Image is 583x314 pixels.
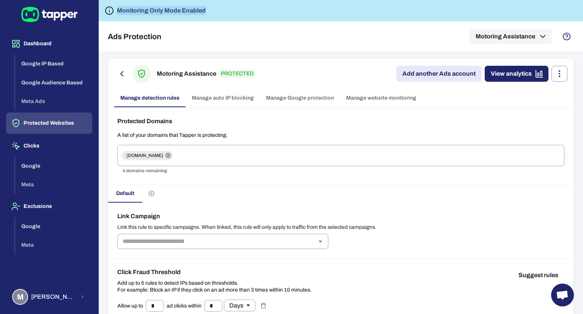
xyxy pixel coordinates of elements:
span: Default [116,190,134,197]
h6: Protected Domains [117,117,564,126]
a: Exclusions [6,203,92,209]
span: [DOMAIN_NAME] [122,152,168,159]
button: Dashboard [6,33,92,54]
button: Suggest rules [512,268,564,283]
button: Google [15,157,92,176]
button: Google Audience Based [15,73,92,92]
a: Protected Websites [6,119,92,126]
a: Google [15,222,92,229]
h6: Motoring Assistance [157,69,216,78]
p: Add up to 5 rules to detect IPs based on thresholds. For example: Block an IP if they click on an... [117,280,312,293]
h5: Ads Protection [108,32,161,41]
a: Manage Google protection [260,89,340,107]
p: PROTECTED [219,70,255,78]
div: [DOMAIN_NAME] [122,151,173,160]
div: Open chat [551,284,574,306]
svg: Tapper is not blocking any fraudulent activity for this domain [105,6,114,15]
a: View analytics [485,66,548,82]
a: Dashboard [6,40,92,46]
a: Google [15,162,92,168]
p: 4 domains remaining [123,167,559,175]
button: Motoring Assistance [470,29,552,44]
button: M[PERSON_NAME] [PERSON_NAME] [6,286,92,308]
a: Google IP Based [15,60,92,67]
h6: Link Campaign [117,212,564,221]
a: Manage detection rules [114,89,186,107]
a: Manage website monitoring [340,89,422,107]
p: A list of your domains that Tapper is protecting. [117,132,564,139]
button: Google [15,217,92,236]
div: M [12,289,28,305]
h6: Click Fraud Threshold [117,268,312,277]
a: Google Audience Based [15,79,92,85]
p: Link this rule to specific campaigns. When linked, this rule will only apply to traffic from the ... [117,224,564,231]
button: Google IP Based [15,54,92,73]
a: Clicks [6,142,92,149]
button: Protected Websites [6,113,92,134]
button: Create custom rules [142,184,161,203]
h6: Monitoring Only Mode Enabled [117,6,206,15]
button: Clicks [6,135,92,157]
a: Manage auto IP blocking [186,89,260,107]
div: Allow up to ad clicks within [117,300,255,312]
a: Add another Ads account [396,66,482,82]
button: Open [315,236,326,247]
span: [PERSON_NAME] [PERSON_NAME] [31,293,76,301]
button: Exclusions [6,196,92,217]
div: Days [224,300,255,311]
